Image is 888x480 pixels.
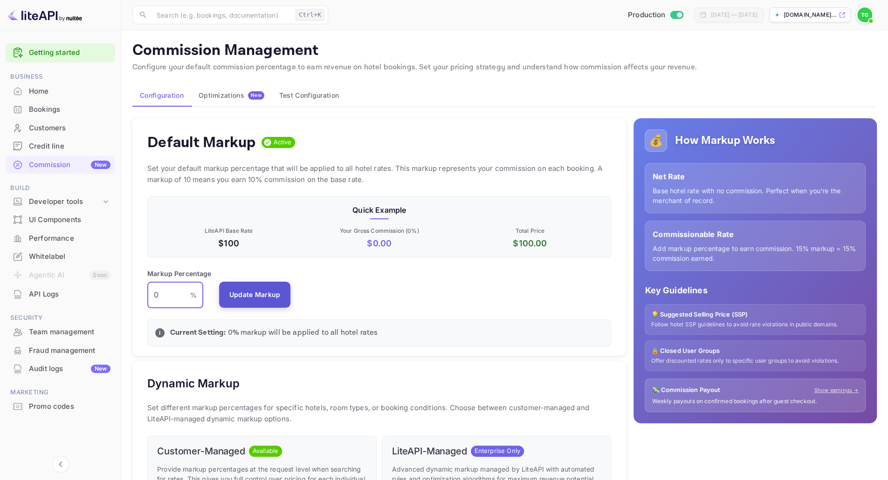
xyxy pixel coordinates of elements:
[651,310,860,319] p: 💡 Suggested Selling Price (SSP)
[784,11,837,19] p: [DOMAIN_NAME]...
[91,161,110,169] div: New
[645,284,866,297] p: Key Guidelines
[649,132,663,149] p: 💰
[6,101,115,118] a: Bookings
[159,329,160,337] p: i
[6,156,115,173] a: CommissionNew
[6,156,115,174] div: CommissionNew
[6,183,115,193] span: Build
[132,84,191,107] button: Configuration
[6,360,115,377] a: Audit logsNew
[6,230,115,247] a: Performance
[653,243,858,263] p: Add markup percentage to earn commission. 15% markup = 15% commission earned.
[29,289,110,300] div: API Logs
[29,160,110,170] div: Commission
[270,138,296,147] span: Active
[710,11,757,19] div: [DATE] — [DATE]
[29,141,110,152] div: Credit line
[653,171,858,182] p: Net Rate
[6,211,115,229] div: UI Components
[157,446,245,457] h6: Customer-Managed
[155,227,302,235] p: LiteAPI Base Rate
[6,387,115,398] span: Marketing
[456,227,603,235] p: Total Price
[652,385,720,395] p: 💸 Commission Payout
[155,237,302,250] p: $100
[652,398,859,406] p: Weekly payouts on confirmed bookings after guest checkout.
[29,123,110,134] div: Customers
[147,402,611,425] p: Set different markup percentages for specific hotels, room types, or booking conditions. Choose b...
[132,41,877,60] p: Commission Management
[471,446,524,456] span: Enterprise Only
[392,446,467,457] h6: LiteAPI-Managed
[147,269,212,278] p: Markup Percentage
[6,211,115,228] a: UI Components
[651,321,860,329] p: Follow hotel SSP guidelines to avoid rate violations in public domains.
[29,364,110,374] div: Audit logs
[6,342,115,359] a: Fraud management
[29,251,110,262] div: Whitelabel
[6,43,115,62] div: Getting started
[6,342,115,360] div: Fraud management
[52,456,69,473] button: Collapse navigation
[6,82,115,101] div: Home
[29,327,110,338] div: Team management
[651,357,860,365] p: Offer discounted rates only to specific user groups to avoid violations.
[29,215,110,225] div: UI Components
[6,248,115,266] div: Whitelabel
[91,365,110,373] div: New
[6,398,115,415] a: Promo codes
[132,62,877,73] p: Configure your default commission percentage to earn revenue on hotel bookings. Set your pricing ...
[155,204,603,216] p: Quick Example
[147,133,256,152] h4: Default Markup
[6,101,115,119] div: Bookings
[6,194,115,210] div: Developer tools
[190,290,197,300] p: %
[147,376,240,391] h5: Dynamic Markup
[151,6,292,24] input: Search (e.g. bookings, documentation)
[306,227,453,235] p: Your Gross Commission ( 0 %)
[6,230,115,248] div: Performance
[170,327,603,338] p: 0 % markup will be applied to all hotel rates
[814,386,859,394] a: Show earnings →
[29,104,110,115] div: Bookings
[6,119,115,136] a: Customers
[6,285,115,304] div: API Logs
[248,92,264,98] span: New
[306,237,453,250] p: $ 0.00
[653,229,858,240] p: Commissionable Rate
[170,328,226,338] strong: Current Setting:
[29,196,101,207] div: Developer tools
[6,323,115,340] a: Team management
[857,7,872,22] img: Traveloka CUG
[296,9,324,21] div: Ctrl+K
[29,233,110,244] div: Performance
[6,360,115,378] div: Audit logsNew
[6,137,115,155] div: Credit line
[651,346,860,356] p: 🔒 Closed User Groups
[6,285,115,303] a: API Logs
[6,323,115,341] div: Team management
[6,82,115,100] a: Home
[29,345,110,356] div: Fraud management
[249,446,282,456] span: Available
[624,10,687,20] div: Switch to Sandbox mode
[272,84,346,107] button: Test Configuration
[628,10,666,20] span: Production
[147,163,611,185] p: Set your default markup percentage that will be applied to all hotel rates. This markup represent...
[7,7,82,22] img: LiteAPI logo
[6,398,115,416] div: Promo codes
[199,91,264,100] div: Optimizations
[219,282,291,308] button: Update Markup
[675,133,775,148] h5: How Markup Works
[147,282,190,308] input: 0
[653,186,858,205] p: Base hotel rate with no commission. Perfect when you're the merchant of record.
[29,401,110,412] div: Promo codes
[6,72,115,82] span: Business
[6,313,115,323] span: Security
[29,86,110,97] div: Home
[456,237,603,250] p: $ 100.00
[6,248,115,265] a: Whitelabel
[6,137,115,155] a: Credit line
